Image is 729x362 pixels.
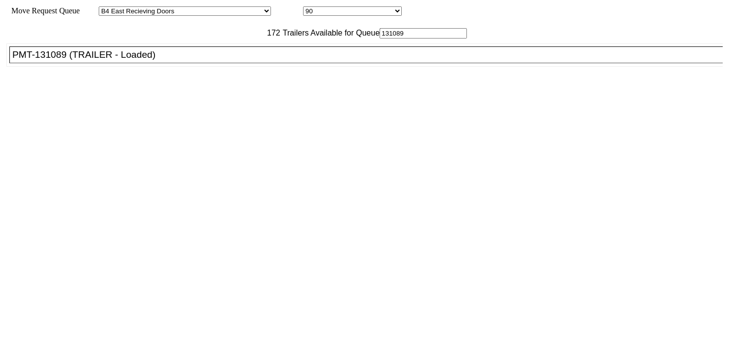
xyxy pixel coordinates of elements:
span: Area [81,6,97,15]
span: 172 [262,29,280,37]
input: Filter Available Trailers [380,28,467,39]
span: Trailers Available for Queue [280,29,380,37]
span: Location [273,6,301,15]
span: Move Request Queue [6,6,80,15]
div: PMT-131089 (TRAILER - Loaded) [12,49,729,60]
